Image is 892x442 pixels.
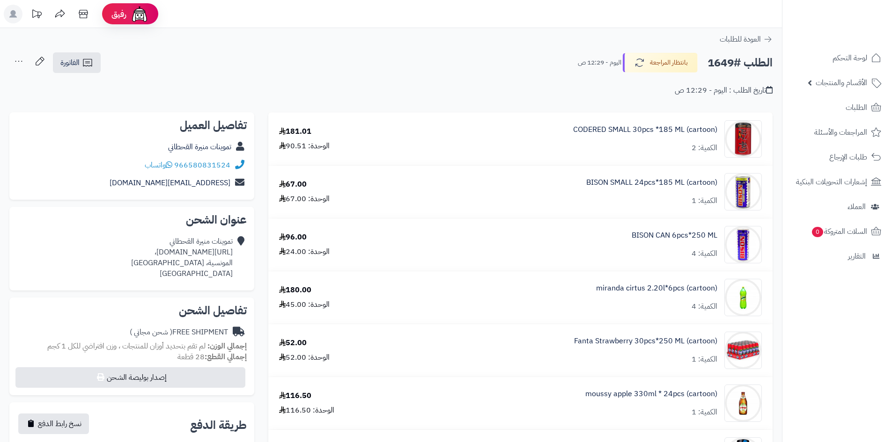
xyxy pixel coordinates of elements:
a: العودة للطلبات [720,34,773,45]
span: إشعارات التحويلات البنكية [796,175,867,188]
img: 1747727251-6e562dc2-177b-4697-85bf-e38f79d8-90x90.jpg [725,384,761,422]
a: تموينات منيرة القحطاني [168,141,231,152]
div: الوحدة: 45.00 [279,299,330,310]
div: تموينات منيرة القحطاني [URL][DOMAIN_NAME]، المونسية، [GEOGRAPHIC_DATA] [GEOGRAPHIC_DATA] [131,236,233,279]
span: السلات المتروكة [811,225,867,238]
span: الأقسام والمنتجات [816,76,867,89]
div: 67.00 [279,179,307,190]
span: رفيق [111,8,126,20]
h2: طريقة الدفع [190,420,247,431]
div: الكمية: 2 [692,143,717,153]
button: بانتظار المراجعة [623,53,698,72]
img: 1747537715-1819305c-a8d8-4bdb-ac29-5e435f18-90x90.jpg [725,173,761,210]
a: تحديثات المنصة [25,5,48,26]
img: 1747544486-c60db756-6ee7-44b0-a7d4-ec449800-90x90.jpg [725,279,761,316]
span: لوحة التحكم [833,51,867,65]
span: طلبات الإرجاع [829,151,867,164]
a: الفاتورة [53,52,101,73]
div: 181.01 [279,126,311,137]
a: 966580831524 [174,159,230,171]
a: إشعارات التحويلات البنكية [788,171,886,193]
a: BISON SMALL 24pcs*185 ML (cartoon) [586,177,717,188]
a: العملاء [788,196,886,218]
img: 1747640550-81rkq9Xaw6L._AC_SL1500-90x90.jpg [725,332,761,369]
div: الوحدة: 116.50 [279,405,334,416]
div: الكمية: 4 [692,248,717,259]
h2: الطلب #1649 [708,53,773,72]
a: واتساب [145,159,172,171]
h2: عنوان الشحن [17,214,247,225]
span: نسخ رابط الدفع [38,418,81,429]
a: [EMAIL_ADDRESS][DOMAIN_NAME] [110,177,230,188]
img: 1747537940-4f9b7f2e-1e75-41f3-be14-60905414-90x90.jpg [725,226,761,263]
a: الطلبات [788,96,886,119]
div: تاريخ الطلب : اليوم - 12:29 ص [675,85,773,96]
span: ( شحن مجاني ) [130,326,172,338]
span: 0 [812,227,823,237]
div: الكمية: 1 [692,354,717,365]
img: ai-face.png [130,5,149,23]
h2: تفاصيل الشحن [17,305,247,316]
button: نسخ رابط الدفع [18,413,89,434]
div: الوحدة: 24.00 [279,246,330,257]
strong: إجمالي الوزن: [207,341,247,352]
a: Fanta Strawberry 30pcs*250 ML (cartoon) [574,336,717,347]
a: BISON CAN 6pcs*250 ML [632,230,717,241]
img: logo-2.png [828,7,883,27]
div: الكمية: 4 [692,301,717,312]
a: moussy apple 330ml * 24pcs (cartoon) [585,389,717,399]
span: العودة للطلبات [720,34,761,45]
div: الكمية: 1 [692,196,717,206]
div: 96.00 [279,232,307,243]
h2: تفاصيل العميل [17,120,247,131]
span: الفاتورة [60,57,80,68]
a: التقارير [788,245,886,268]
div: الوحدة: 90.51 [279,141,330,152]
div: 180.00 [279,285,311,296]
span: العملاء [848,200,866,213]
a: CODERED SMALL 30pcs *185 ML (cartoon) [573,124,717,135]
a: طلبات الإرجاع [788,146,886,168]
div: FREE SHIPMENT [130,327,228,338]
span: التقارير [848,250,866,263]
span: الطلبات [846,101,867,114]
button: إصدار بوليصة الشحن [15,367,245,388]
a: لوحة التحكم [788,47,886,69]
div: 116.50 [279,391,311,401]
span: لم تقم بتحديد أوزان للمنتجات ، وزن افتراضي للكل 1 كجم [47,341,206,352]
a: السلات المتروكة0 [788,220,886,243]
img: 1747536337-61lY7EtfpmL._AC_SL1500-90x90.jpg [725,120,761,158]
div: 52.00 [279,338,307,348]
small: اليوم - 12:29 ص [578,58,621,67]
a: المراجعات والأسئلة [788,121,886,144]
strong: إجمالي القطع: [205,351,247,362]
div: الوحدة: 52.00 [279,352,330,363]
span: المراجعات والأسئلة [814,126,867,139]
a: miranda cirtus 2.20l*6pcs (cartoon) [596,283,717,294]
div: الكمية: 1 [692,407,717,418]
div: الوحدة: 67.00 [279,194,330,204]
small: 28 قطعة [177,351,247,362]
